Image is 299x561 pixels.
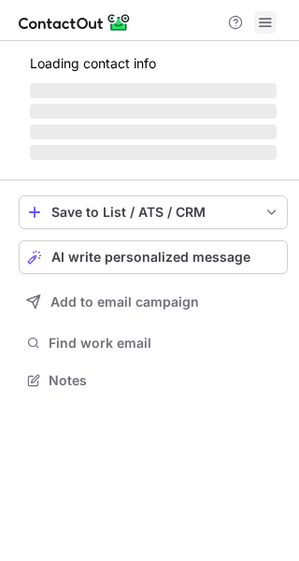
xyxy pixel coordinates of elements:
span: Add to email campaign [50,295,199,309]
span: ‌ [30,83,277,98]
span: ‌ [30,124,277,139]
p: Loading contact info [30,56,277,71]
button: Notes [19,367,288,394]
span: ‌ [30,104,277,119]
span: AI write personalized message [51,250,250,265]
img: ContactOut v5.3.10 [19,11,131,34]
span: ‌ [30,145,277,160]
button: AI write personalized message [19,240,288,274]
button: Add to email campaign [19,285,288,319]
button: Find work email [19,330,288,356]
span: Notes [49,372,280,389]
div: Save to List / ATS / CRM [51,205,255,220]
span: Find work email [49,335,280,352]
button: save-profile-one-click [19,195,288,229]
